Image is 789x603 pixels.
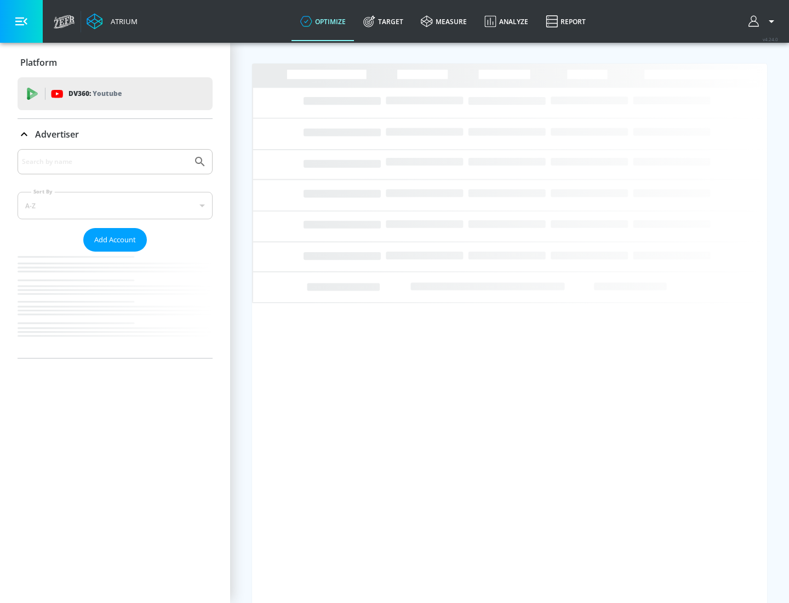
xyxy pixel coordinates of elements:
a: Target [355,2,412,41]
p: Youtube [93,88,122,99]
a: Analyze [476,2,537,41]
div: Atrium [106,16,138,26]
a: measure [412,2,476,41]
div: A-Z [18,192,213,219]
p: Advertiser [35,128,79,140]
div: Advertiser [18,119,213,150]
span: v 4.24.0 [763,36,778,42]
a: Atrium [87,13,138,30]
a: Report [537,2,594,41]
button: Add Account [83,228,147,252]
div: Advertiser [18,149,213,358]
p: Platform [20,56,57,69]
p: DV360: [68,88,122,100]
nav: list of Advertiser [18,252,213,358]
div: Platform [18,47,213,78]
div: DV360: Youtube [18,77,213,110]
label: Sort By [31,188,55,195]
input: Search by name [22,155,188,169]
a: optimize [291,2,355,41]
span: Add Account [94,234,136,246]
